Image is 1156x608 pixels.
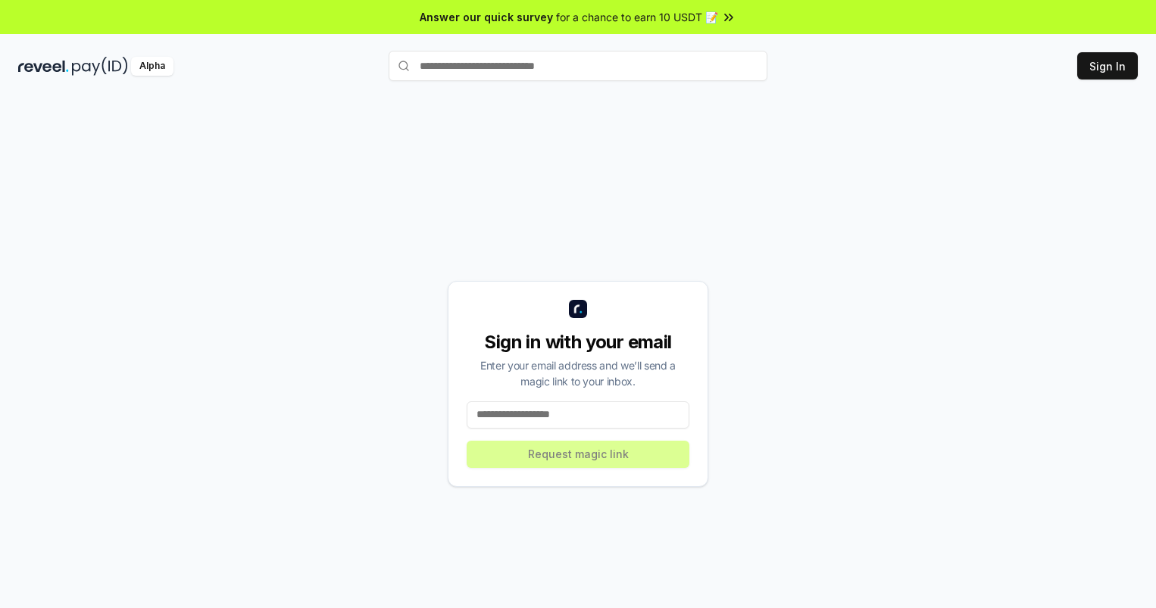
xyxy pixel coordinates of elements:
img: pay_id [72,57,128,76]
span: for a chance to earn 10 USDT 📝 [556,9,718,25]
div: Alpha [131,57,173,76]
img: logo_small [569,300,587,318]
div: Sign in with your email [467,330,689,354]
div: Enter your email address and we’ll send a magic link to your inbox. [467,357,689,389]
button: Sign In [1077,52,1138,80]
span: Answer our quick survey [420,9,553,25]
img: reveel_dark [18,57,69,76]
